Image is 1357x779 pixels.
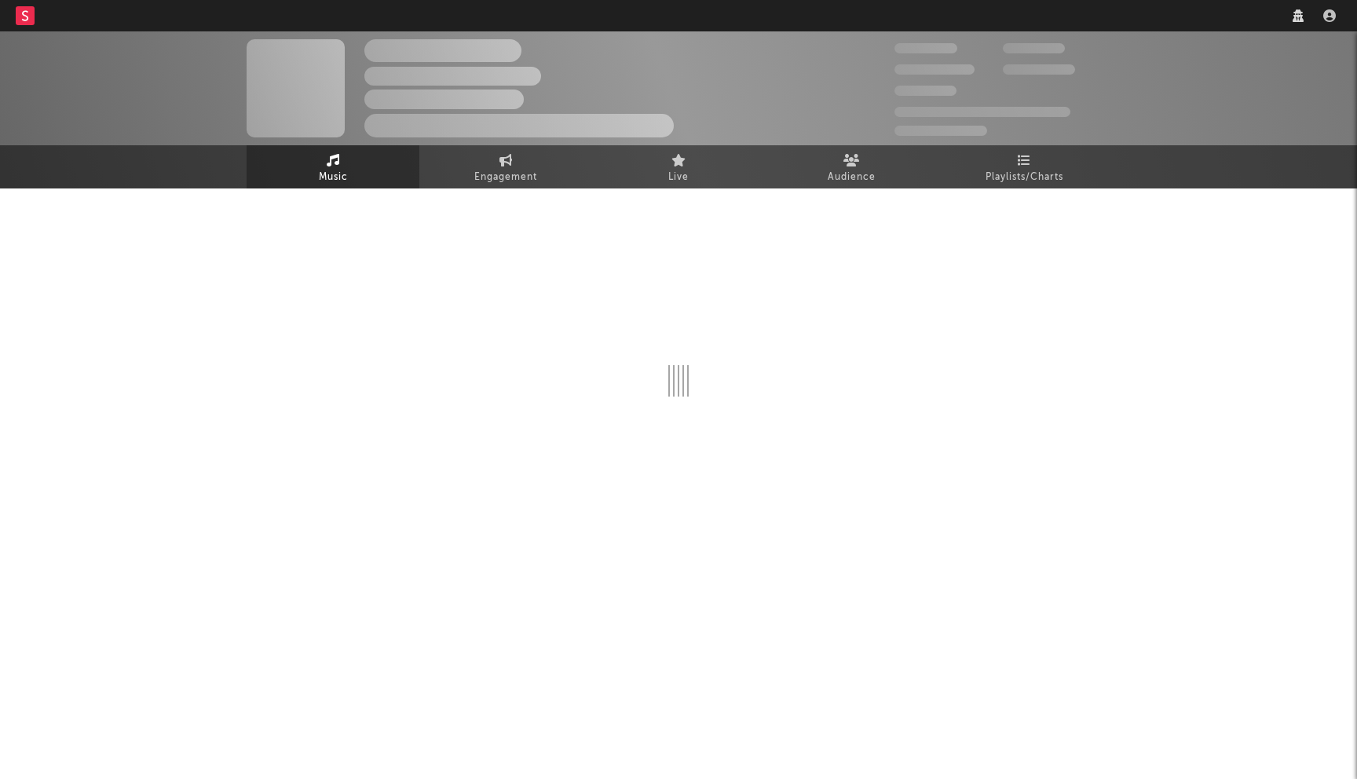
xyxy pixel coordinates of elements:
a: Live [592,145,765,188]
span: 100,000 [894,86,956,96]
span: Engagement [474,168,537,187]
span: Live [668,168,689,187]
span: Audience [828,168,876,187]
a: Engagement [419,145,592,188]
span: Jump Score: 85.0 [894,126,987,136]
span: 300,000 [894,43,957,53]
a: Music [247,145,419,188]
a: Audience [765,145,938,188]
span: 50,000,000 [894,64,975,75]
span: 100,000 [1003,43,1065,53]
span: 1,000,000 [1003,64,1075,75]
span: Playlists/Charts [986,168,1063,187]
span: 50,000,000 Monthly Listeners [894,107,1070,117]
span: Music [319,168,348,187]
a: Playlists/Charts [938,145,1110,188]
